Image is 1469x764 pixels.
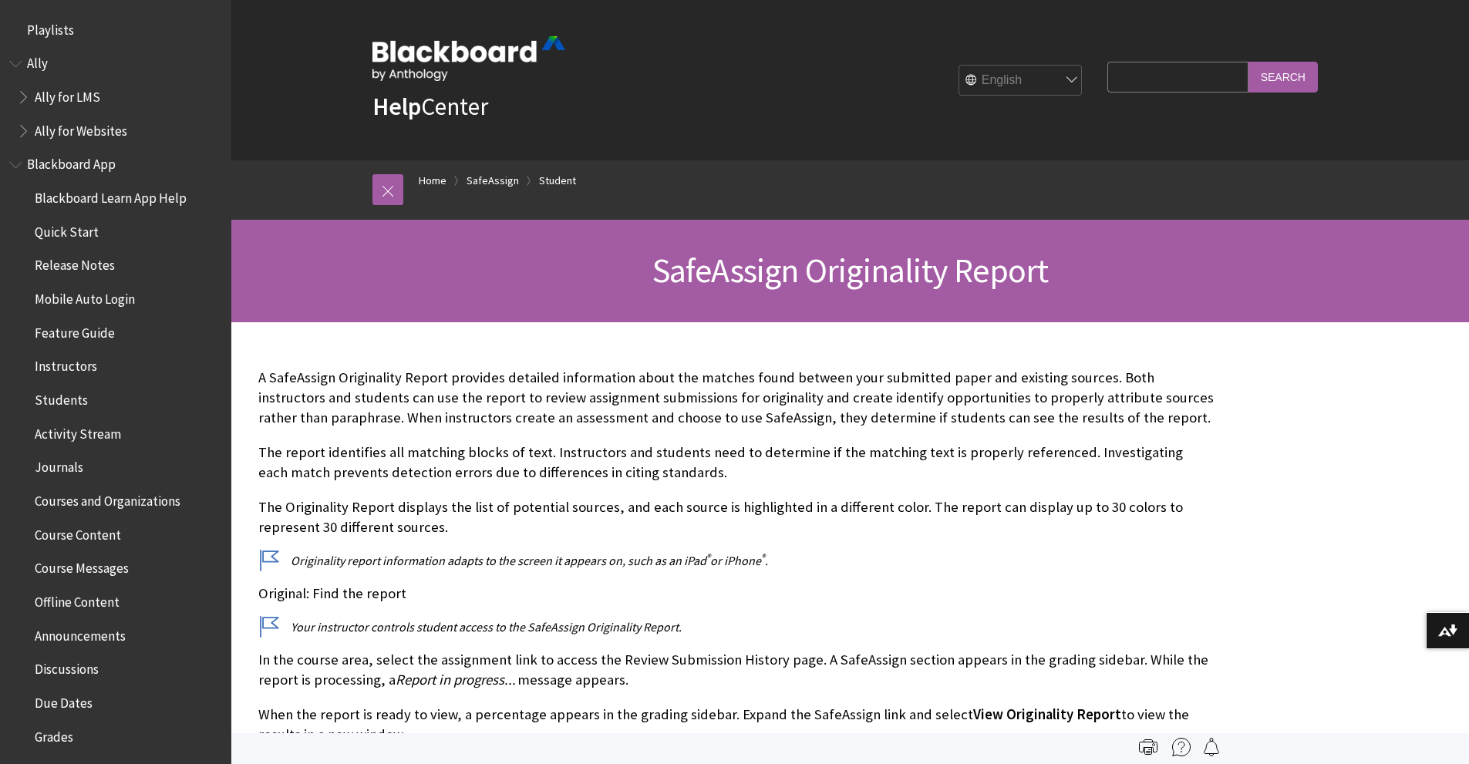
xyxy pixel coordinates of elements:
[35,421,121,442] span: Activity Stream
[35,185,187,206] span: Blackboard Learn App Help
[1172,738,1191,756] img: More help
[761,551,765,563] sup: ®
[35,589,120,610] span: Offline Content
[9,51,222,144] nav: Book outline for Anthology Ally Help
[35,522,121,543] span: Course Content
[706,551,710,563] sup: ®
[35,623,126,644] span: Announcements
[1202,738,1221,756] img: Follow this page
[419,171,446,190] a: Home
[467,171,519,190] a: SafeAssign
[1248,62,1318,92] input: Search
[35,118,127,139] span: Ally for Websites
[258,443,1215,483] p: The report identifies all matching blocks of text. Instructors and students need to determine if ...
[35,354,97,375] span: Instructors
[372,91,421,122] strong: Help
[27,152,116,173] span: Blackboard App
[27,17,74,38] span: Playlists
[35,84,100,105] span: Ally for LMS
[35,387,88,408] span: Students
[973,705,1121,723] span: View Originality Report
[258,618,1215,635] p: Your instructor controls student access to the SafeAssign Originality Report.
[35,656,99,677] span: Discussions
[258,552,1215,569] p: Originality report information adapts to the screen it appears on, such as an iPad or iPhone .
[539,171,576,190] a: Student
[35,286,135,307] span: Mobile Auto Login
[9,17,222,43] nav: Book outline for Playlists
[258,497,1215,537] p: The Originality Report displays the list of potential sources, and each source is highlighted in ...
[35,690,93,711] span: Due Dates
[35,488,180,509] span: Courses and Organizations
[258,705,1215,745] p: When the report is ready to view, a percentage appears in the grading sidebar. Expand the SafeAss...
[35,556,129,577] span: Course Messages
[258,368,1215,429] p: A SafeAssign Originality Report provides detailed information about the matches found between you...
[396,671,516,688] span: Report in progress...
[372,91,488,122] a: HelpCenter
[27,51,48,72] span: Ally
[1139,738,1157,756] img: Print
[258,584,1215,604] p: Original: Find the report
[652,249,1049,291] span: SafeAssign Originality Report
[959,66,1083,96] select: Site Language Selector
[35,455,83,476] span: Journals
[258,650,1215,690] p: In the course area, select the assignment link to access the Review Submission History page. A Sa...
[35,219,99,240] span: Quick Start
[35,320,115,341] span: Feature Guide
[35,253,115,274] span: Release Notes
[35,724,73,745] span: Grades
[372,36,565,81] img: Blackboard by Anthology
